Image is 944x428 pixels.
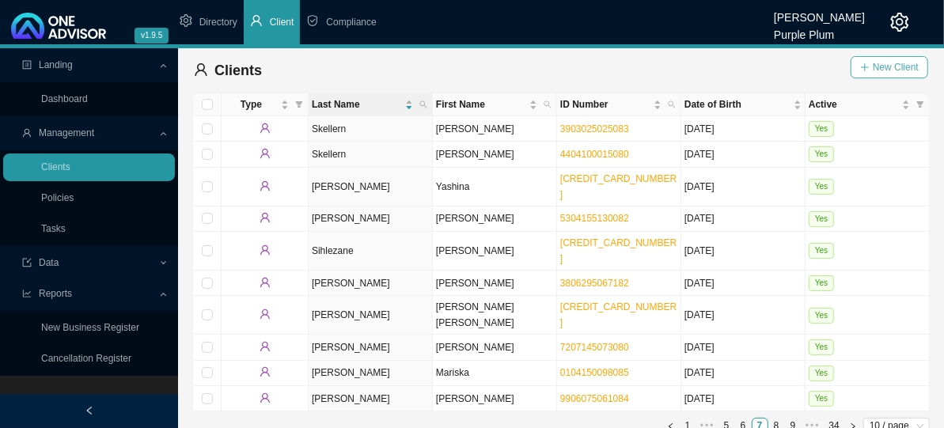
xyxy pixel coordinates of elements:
[809,339,834,355] span: Yes
[681,386,806,411] td: [DATE]
[295,100,303,108] span: filter
[41,223,66,234] a: Tasks
[309,386,433,411] td: [PERSON_NAME]
[309,361,433,386] td: [PERSON_NAME]
[544,100,552,108] span: search
[681,232,806,271] td: [DATE]
[433,296,557,335] td: [PERSON_NAME] [PERSON_NAME]
[39,288,72,299] span: Reports
[419,100,427,108] span: search
[809,275,834,291] span: Yes
[260,309,271,320] span: user
[326,17,376,28] span: Compliance
[312,97,402,112] span: Last Name
[214,62,262,78] span: Clients
[681,296,806,335] td: [DATE]
[665,93,679,116] span: search
[309,296,433,335] td: [PERSON_NAME]
[540,93,555,116] span: search
[309,335,433,360] td: [PERSON_NAME]
[560,123,629,134] a: 3903025025083
[681,168,806,206] td: [DATE]
[260,341,271,352] span: user
[433,361,557,386] td: Mariska
[41,192,74,203] a: Policies
[433,335,557,360] td: [PERSON_NAME]
[681,206,806,232] td: [DATE]
[22,289,32,298] span: line-chart
[309,142,433,167] td: Skellern
[913,93,927,116] span: filter
[309,116,433,142] td: Skellern
[22,60,32,70] span: profile
[809,146,834,162] span: Yes
[306,14,319,27] span: safety
[560,237,677,264] a: [CREDIT_CARD_NUMBER]
[809,179,834,195] span: Yes
[681,271,806,296] td: [DATE]
[39,59,73,70] span: Landing
[560,393,629,404] a: 9906075061084
[270,17,294,28] span: Client
[309,232,433,271] td: Sihlezane
[309,206,433,232] td: [PERSON_NAME]
[433,116,557,142] td: [PERSON_NAME]
[433,206,557,232] td: [PERSON_NAME]
[809,243,834,259] span: Yes
[180,14,192,27] span: setting
[222,93,309,116] th: Type
[22,258,32,267] span: import
[860,62,870,72] span: plus
[199,17,237,28] span: Directory
[41,322,139,333] a: New Business Register
[41,353,131,364] a: Cancellation Register
[292,93,306,116] span: filter
[774,21,865,39] div: Purple Plum
[774,4,865,21] div: [PERSON_NAME]
[436,97,526,112] span: First Name
[41,161,70,172] a: Clients
[39,257,59,268] span: Data
[809,97,899,112] span: Active
[260,244,271,256] span: user
[681,93,806,116] th: Date of Birth
[433,232,557,271] td: [PERSON_NAME]
[260,180,271,191] span: user
[806,93,930,116] th: Active
[560,342,629,353] a: 7207145073080
[681,335,806,360] td: [DATE]
[260,366,271,377] span: user
[433,386,557,411] td: [PERSON_NAME]
[135,28,169,44] span: v1.9.5
[39,127,94,138] span: Management
[560,213,629,224] a: 5304155130082
[560,367,629,378] a: 0104150098085
[260,277,271,288] span: user
[225,97,278,112] span: Type
[260,148,271,159] span: user
[560,278,629,289] a: 3806295067182
[851,56,928,78] button: New Client
[809,211,834,227] span: Yes
[560,149,629,160] a: 4404100015080
[916,100,924,108] span: filter
[560,301,677,328] a: [CREDIT_CARD_NUMBER]
[260,212,271,223] span: user
[194,62,208,77] span: user
[890,13,909,32] span: setting
[309,271,433,296] td: [PERSON_NAME]
[681,116,806,142] td: [DATE]
[668,100,676,108] span: search
[809,391,834,407] span: Yes
[433,168,557,206] td: Yashina
[309,168,433,206] td: [PERSON_NAME]
[873,59,919,75] span: New Client
[809,121,834,137] span: Yes
[809,366,834,381] span: Yes
[560,97,650,112] span: ID Number
[433,93,557,116] th: First Name
[560,173,677,200] a: [CREDIT_CARD_NUMBER]
[11,13,106,39] img: 2df55531c6924b55f21c4cf5d4484680-logo-light.svg
[433,142,557,167] td: [PERSON_NAME]
[681,361,806,386] td: [DATE]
